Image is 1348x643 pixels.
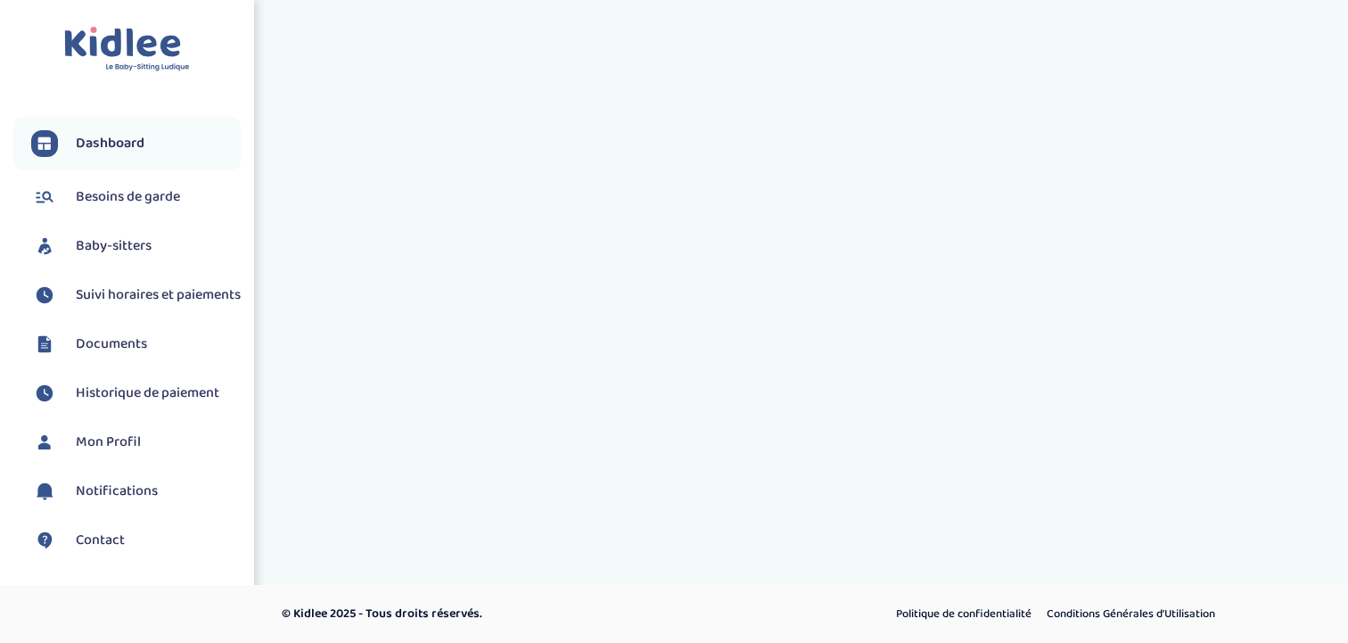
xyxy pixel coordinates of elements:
span: Notifications [76,481,158,502]
img: notification.svg [31,478,58,505]
a: Besoins de garde [31,184,241,210]
span: Historique de paiement [76,383,219,404]
img: besoin.svg [31,184,58,210]
a: Historique de paiement [31,380,241,407]
span: Documents [76,334,147,355]
img: contact.svg [31,527,58,554]
a: Notifications [31,478,241,505]
span: Contact [76,530,125,551]
a: Dashboard [31,130,241,157]
a: Suivi horaires et paiements [31,282,241,309]
a: Baby-sitters [31,233,241,260]
img: documents.svg [31,331,58,358]
span: Baby-sitters [76,235,152,257]
a: Mon Profil [31,429,241,456]
img: dashboard.svg [31,130,58,157]
span: Suivi horaires et paiements [76,284,241,306]
span: Besoins de garde [76,186,180,208]
span: Dashboard [76,133,144,154]
a: Documents [31,331,241,358]
p: © Kidlee 2025 - Tous droits réservés. [282,605,750,623]
a: Politique de confidentialité [890,603,1038,626]
img: babysitters.svg [31,233,58,260]
img: profil.svg [31,429,58,456]
img: suivihoraire.svg [31,282,58,309]
a: Contact [31,527,241,554]
a: Conditions Générales d’Utilisation [1040,603,1221,626]
img: logo.svg [64,27,190,72]
span: Mon Profil [76,432,141,453]
img: suivihoraire.svg [31,380,58,407]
